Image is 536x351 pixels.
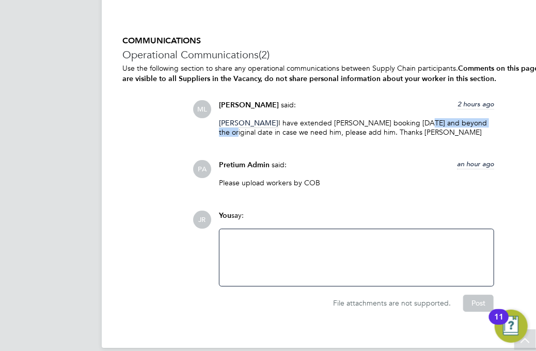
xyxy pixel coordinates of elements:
[219,101,279,109] span: [PERSON_NAME]
[219,211,231,220] span: You
[193,211,211,229] span: JR
[219,161,270,169] span: Pretium Admin
[495,310,528,343] button: Open Resource Center, 11 new notifications
[219,118,494,137] p: I have extended [PERSON_NAME] booking [DATE] and beyond the original date in case we need him, pl...
[463,295,494,311] button: Post
[333,298,451,308] span: File attachments are not supported.
[193,160,211,178] span: PA
[458,100,494,108] span: 2 hours ago
[259,48,270,61] span: (2)
[494,317,503,330] div: 11
[219,211,494,229] div: say:
[272,160,287,169] span: said:
[219,178,494,187] p: Please upload workers by COB
[219,118,278,128] span: [PERSON_NAME]
[457,159,494,168] span: an hour ago
[193,100,211,118] span: ML
[281,100,296,109] span: said:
